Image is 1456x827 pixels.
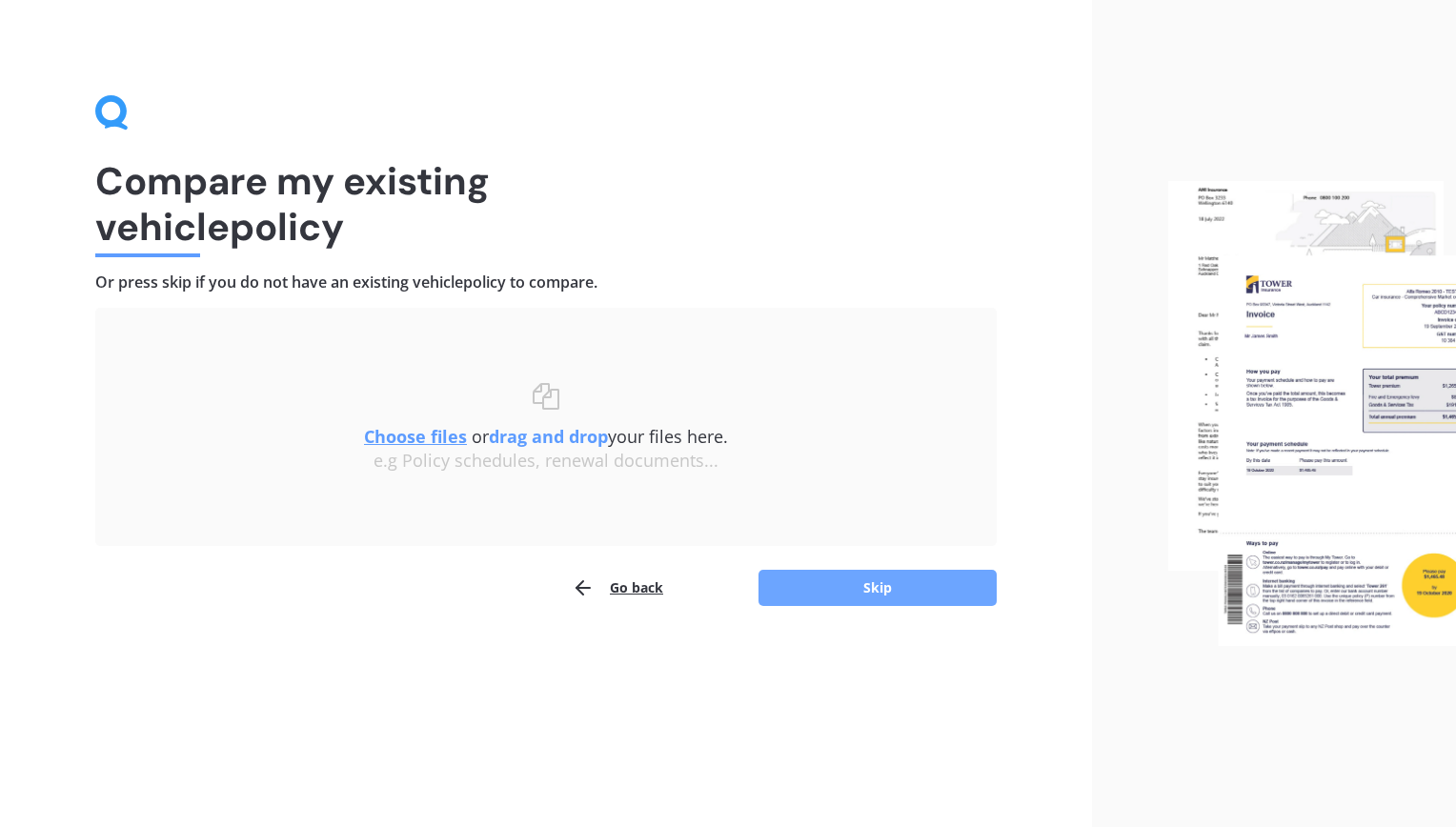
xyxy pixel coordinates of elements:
h4: Or press skip if you do not have an existing vehicle policy to compare. [95,272,997,292]
div: e.g Policy schedules, renewal documents... [133,451,959,472]
button: Go back [572,569,663,607]
img: files.webp [1168,181,1456,646]
h1: Compare my existing vehicle policy [95,158,997,250]
u: Choose files [364,425,467,448]
b: drag and drop [489,425,608,448]
span: or your files here. [364,425,728,448]
button: Skip [758,570,997,606]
